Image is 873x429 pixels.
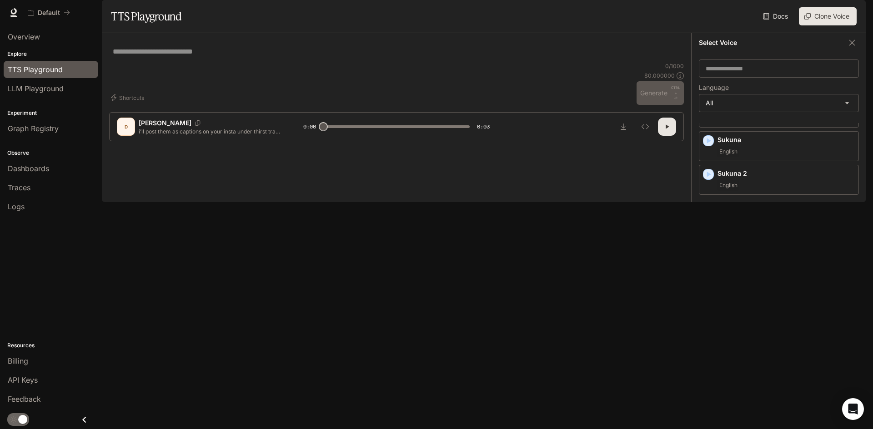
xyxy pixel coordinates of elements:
p: Language [699,84,729,91]
div: All [699,94,858,112]
div: Open Intercom Messenger [842,398,864,420]
p: Default [38,9,60,17]
span: 0:03 [477,122,490,131]
span: English [717,180,739,191]
button: Download audio [614,118,632,136]
p: 0 / 1000 [665,62,684,70]
h1: TTS Playground [111,7,181,25]
div: D [119,119,133,134]
span: English [717,146,739,157]
button: Shortcuts [109,90,148,105]
button: All workspaces [24,4,74,22]
p: Sukuna 2 [717,169,855,178]
p: Sukuna [717,135,855,144]
p: $ 0.000000 [644,72,675,79]
button: Inspect [636,118,654,136]
p: [PERSON_NAME] [139,118,191,128]
a: Docs [761,7,792,25]
button: Clone Voice [799,7,857,25]
span: 0:00 [303,122,316,131]
button: Copy Voice ID [191,120,204,126]
p: i’ll post them as captions on your insta under thirst traps of me. [139,128,281,135]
